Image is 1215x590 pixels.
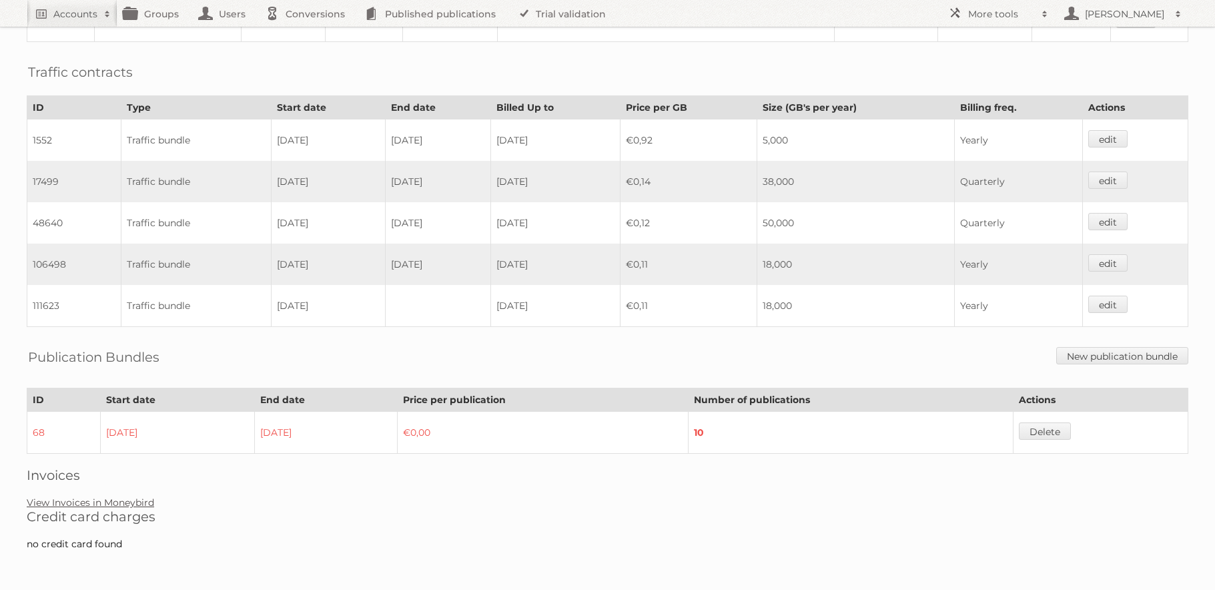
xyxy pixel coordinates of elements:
th: Type [121,96,271,119]
h2: Traffic contracts [28,62,133,82]
h2: [PERSON_NAME] [1082,7,1168,21]
a: View Invoices in Moneybird [27,497,154,509]
td: 18,000 [757,285,955,327]
td: [DATE] [386,161,491,202]
td: [DATE] [491,285,621,327]
a: Delete [1019,422,1071,440]
td: €0,00 [398,412,689,454]
th: Price per GB [620,96,757,119]
th: ID [27,388,101,412]
td: €0,11 [620,285,757,327]
td: 17499 [27,161,121,202]
td: [DATE] [100,412,255,454]
td: 50,000 [757,202,955,244]
td: [DATE] [491,202,621,244]
td: 106498 [27,244,121,285]
td: [DATE] [272,119,386,162]
td: Traffic bundle [121,161,271,202]
td: [DATE] [272,244,386,285]
td: [DATE] [272,161,386,202]
h2: Accounts [53,7,97,21]
th: Start date [100,388,255,412]
a: edit [1088,254,1128,272]
th: End date [255,388,398,412]
th: Size (GB's per year) [757,96,955,119]
td: Quarterly [955,161,1083,202]
td: 1552 [27,119,121,162]
td: [DATE] [386,244,491,285]
th: Number of publications [688,388,1013,412]
td: [DATE] [255,412,398,454]
td: 111623 [27,285,121,327]
td: Traffic bundle [121,119,271,162]
td: €0,14 [620,161,757,202]
h2: Publication Bundles [28,347,159,367]
h2: Invoices [27,467,1188,483]
h2: Credit card charges [27,509,1188,525]
td: Traffic bundle [121,244,271,285]
th: Price per publication [398,388,689,412]
strong: 10 [694,426,704,438]
td: Traffic bundle [121,202,271,244]
th: Billed Up to [491,96,621,119]
th: ID [27,96,121,119]
th: Billing freq. [955,96,1083,119]
th: Actions [1013,388,1188,412]
td: 38,000 [757,161,955,202]
td: €0,92 [620,119,757,162]
a: New publication bundle [1056,347,1188,364]
td: Yearly [955,244,1083,285]
td: [DATE] [491,244,621,285]
td: [DATE] [386,202,491,244]
td: €0,11 [620,244,757,285]
td: [DATE] [272,285,386,327]
th: Start date [272,96,386,119]
td: [DATE] [272,202,386,244]
td: Yearly [955,119,1083,162]
td: €0,12 [620,202,757,244]
td: [DATE] [491,119,621,162]
th: End date [386,96,491,119]
td: Traffic bundle [121,285,271,327]
th: Actions [1083,96,1188,119]
td: Quarterly [955,202,1083,244]
td: [DATE] [491,161,621,202]
a: edit [1088,213,1128,230]
a: edit [1088,296,1128,313]
td: 68 [27,412,101,454]
td: [DATE] [386,119,491,162]
td: 18,000 [757,244,955,285]
td: Yearly [955,285,1083,327]
td: 48640 [27,202,121,244]
td: 5,000 [757,119,955,162]
h2: More tools [968,7,1035,21]
a: edit [1088,172,1128,189]
a: edit [1088,130,1128,147]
